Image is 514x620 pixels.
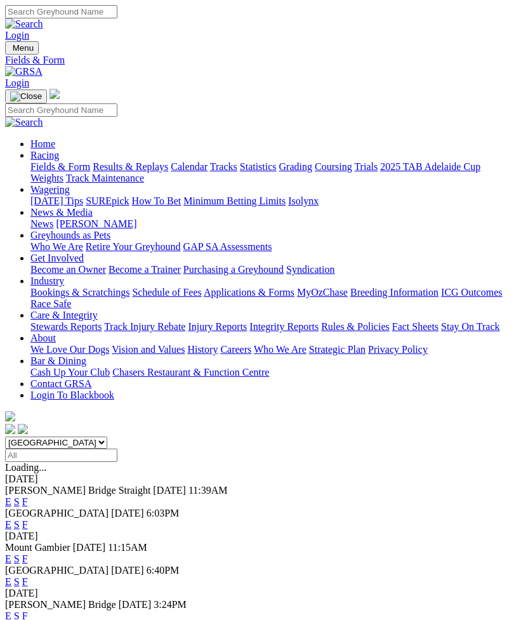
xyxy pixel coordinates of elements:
a: E [5,519,11,530]
a: Purchasing a Greyhound [183,264,284,275]
span: [GEOGRAPHIC_DATA] [5,565,109,576]
a: About [30,333,56,343]
span: [PERSON_NAME] Bridge Straight [5,485,150,496]
a: Greyhounds as Pets [30,230,110,241]
div: Industry [30,287,509,310]
a: Vision and Values [112,344,185,355]
span: [DATE] [111,565,144,576]
a: [PERSON_NAME] [56,218,136,229]
a: Syndication [286,264,334,275]
a: SUREpick [86,195,129,206]
a: Track Maintenance [66,173,144,183]
a: [DATE] Tips [30,195,83,206]
div: Care & Integrity [30,321,509,333]
span: 11:15AM [108,542,147,553]
a: Bar & Dining [30,355,86,366]
a: Integrity Reports [249,321,319,332]
a: MyOzChase [297,287,348,298]
a: Get Involved [30,253,84,263]
a: Fields & Form [5,55,509,66]
div: About [30,344,509,355]
a: Rules & Policies [321,321,390,332]
a: Isolynx [288,195,319,206]
a: Race Safe [30,298,71,309]
input: Search [5,5,117,18]
img: facebook.svg [5,424,15,434]
a: F [22,496,28,507]
a: Tracks [210,161,237,172]
a: S [14,496,20,507]
a: Cash Up Your Club [30,367,110,378]
span: Menu [13,43,34,53]
a: We Love Our Dogs [30,344,109,355]
a: F [22,519,28,530]
a: GAP SA Assessments [183,241,272,252]
a: Who We Are [30,241,83,252]
a: E [5,496,11,507]
span: [DATE] [111,508,144,518]
a: Login To Blackbook [30,390,114,400]
span: 11:39AM [188,485,228,496]
a: Fact Sheets [392,321,438,332]
a: Minimum Betting Limits [183,195,286,206]
a: Stay On Track [441,321,499,332]
a: Results & Replays [93,161,168,172]
a: Become a Trainer [109,264,181,275]
div: Racing [30,161,509,184]
span: Mount Gambier [5,542,70,553]
a: Racing [30,150,59,161]
a: Contact GRSA [30,378,91,389]
div: Bar & Dining [30,367,509,378]
a: Coursing [315,161,352,172]
a: F [22,576,28,587]
a: Bookings & Scratchings [30,287,129,298]
img: Search [5,18,43,30]
a: Careers [220,344,251,355]
div: Wagering [30,195,509,207]
a: How To Bet [132,195,181,206]
a: Privacy Policy [368,344,428,355]
a: Grading [279,161,312,172]
a: Breeding Information [350,287,438,298]
a: E [5,553,11,564]
a: Applications & Forms [204,287,294,298]
span: 6:40PM [147,565,180,576]
a: F [22,553,28,564]
a: Statistics [240,161,277,172]
a: Become an Owner [30,264,106,275]
a: Industry [30,275,64,286]
div: [DATE] [5,531,509,542]
button: Toggle navigation [5,41,39,55]
img: twitter.svg [18,424,28,434]
a: ICG Outcomes [441,287,502,298]
a: Login [5,30,29,41]
a: News [30,218,53,229]
div: Greyhounds as Pets [30,241,509,253]
img: logo-grsa-white.png [5,411,15,421]
span: Loading... [5,462,46,473]
img: GRSA [5,66,43,77]
span: 3:24PM [154,599,187,610]
a: Retire Your Greyhound [86,241,181,252]
span: [PERSON_NAME] Bridge [5,599,116,610]
div: [DATE] [5,473,509,485]
a: Calendar [171,161,208,172]
a: Home [30,138,55,149]
a: History [187,344,218,355]
a: Track Injury Rebate [104,321,185,332]
input: Select date [5,449,117,462]
img: Close [10,91,42,102]
a: Fields & Form [30,161,90,172]
img: logo-grsa-white.png [49,89,60,99]
a: Trials [354,161,378,172]
a: Wagering [30,184,70,195]
a: S [14,576,20,587]
a: S [14,519,20,530]
span: [DATE] [153,485,186,496]
span: [DATE] [73,542,106,553]
div: [DATE] [5,588,509,599]
a: Who We Are [254,344,306,355]
a: 2025 TAB Adelaide Cup [380,161,480,172]
div: Get Involved [30,264,509,275]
